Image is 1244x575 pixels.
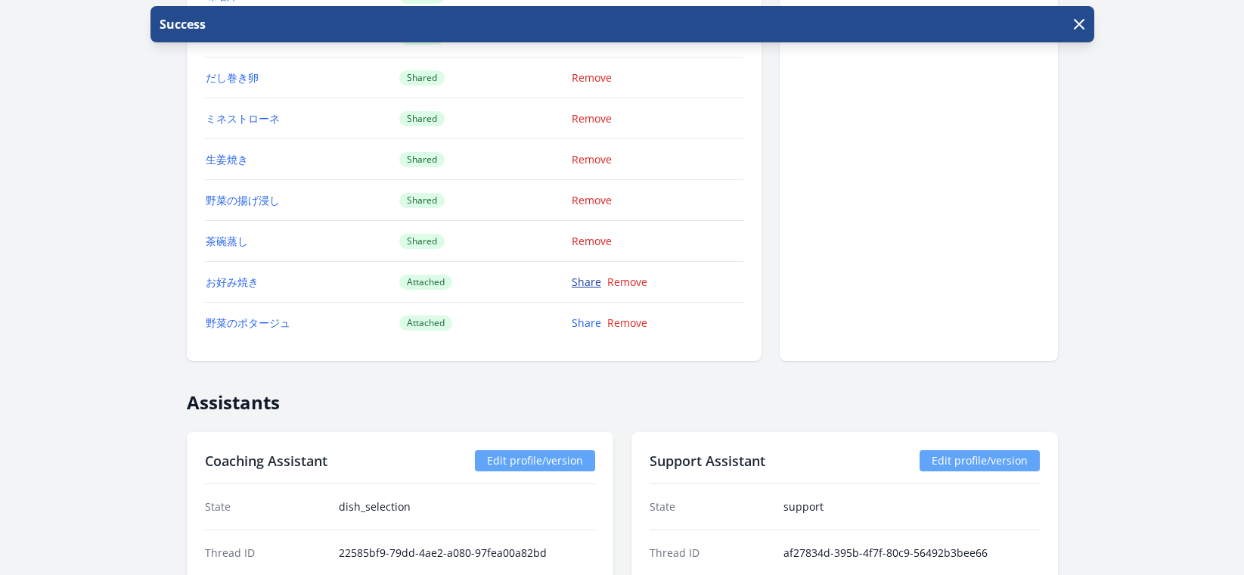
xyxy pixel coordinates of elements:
a: Remove [607,315,647,330]
a: Share [572,315,601,330]
span: Shared [399,152,445,167]
a: だし巻き卵 [206,70,259,85]
a: Remove [572,193,612,207]
span: Attached [399,315,452,331]
a: 生姜焼き [206,152,248,166]
a: Remove [572,70,612,85]
span: Shared [399,70,445,85]
dd: support [783,499,1040,514]
a: Edit profile/version [920,450,1040,471]
dd: af27834d-395b-4f7f-80c9-56492b3bee66 [783,545,1040,561]
dd: 22585bf9-79dd-4ae2-a080-97fea00a82bd [339,545,595,561]
a: Remove [572,111,612,126]
a: お好み焼き [206,275,259,289]
a: Share [572,275,601,289]
span: Shared [399,111,445,126]
h2: Support Assistant [650,450,765,471]
dd: dish_selection [339,499,595,514]
p: Success [157,15,206,33]
a: Remove [572,152,612,166]
dt: State [650,499,771,514]
a: 茶碗蒸し [206,234,248,248]
a: Remove [607,275,647,289]
span: Attached [399,275,452,290]
span: Shared [399,234,445,249]
h2: Assistants [187,379,1058,414]
a: Remove [572,234,612,248]
dt: Thread ID [205,545,327,561]
dt: State [205,499,327,514]
a: ミネストローネ [206,111,280,126]
a: 野菜のポタージュ [206,315,290,330]
a: Edit profile/version [475,450,595,471]
h2: Coaching Assistant [205,450,327,471]
a: 野菜の揚げ浸し [206,193,280,207]
dt: Thread ID [650,545,771,561]
span: Shared [399,193,445,208]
